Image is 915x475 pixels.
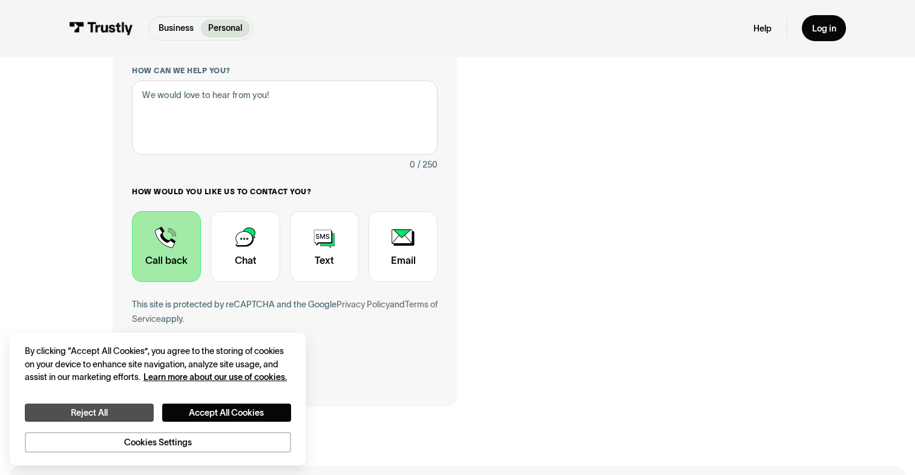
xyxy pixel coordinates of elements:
[410,157,415,172] div: 0
[201,19,249,38] a: Personal
[25,345,291,453] div: Privacy
[25,345,291,384] div: By clicking “Accept All Cookies”, you agree to the storing of cookies on your device to enhance s...
[208,22,242,34] p: Personal
[418,157,438,172] div: / 250
[336,300,390,309] a: Privacy Policy
[132,66,438,76] label: How can we help you?
[69,22,133,35] img: Trustly Logo
[143,372,287,382] a: More information about your privacy, opens in a new tab
[802,15,846,41] a: Log in
[25,404,154,422] button: Reject All
[10,333,306,465] div: Cookie banner
[159,22,194,34] p: Business
[151,19,201,38] a: Business
[753,23,772,34] a: Help
[162,404,291,422] button: Accept All Cookies
[812,23,836,34] div: Log in
[132,187,438,197] label: How would you like us to contact you?
[25,432,291,453] button: Cookies Settings
[132,297,438,327] div: This site is protected by reCAPTCHA and the Google and apply.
